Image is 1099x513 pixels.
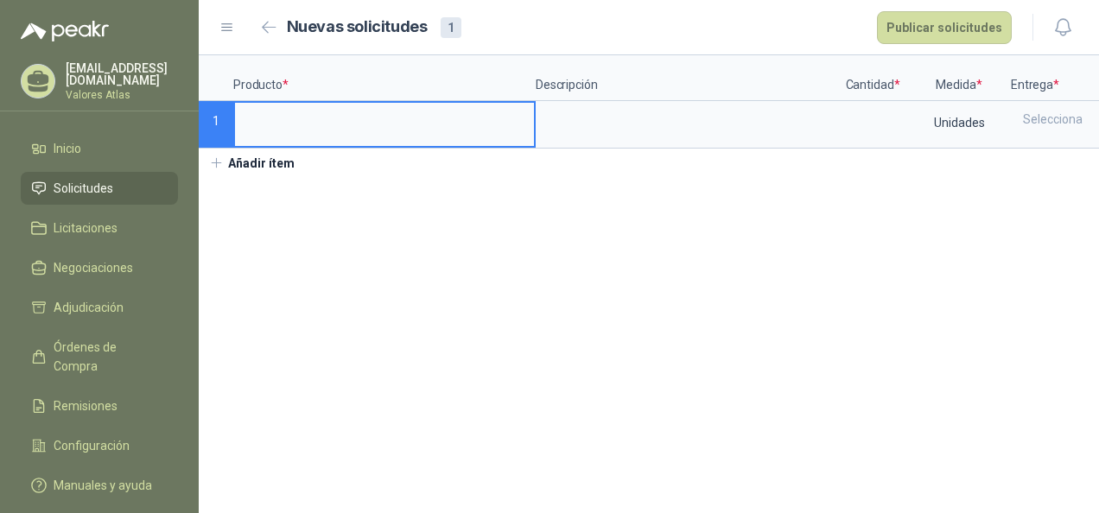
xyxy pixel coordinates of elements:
p: 1 [199,101,233,149]
span: Configuración [54,436,130,455]
div: 1 [441,17,461,38]
button: Añadir ítem [199,149,305,178]
p: Producto [233,55,536,101]
p: Cantidad [838,55,907,101]
span: Adjudicación [54,298,124,317]
span: Remisiones [54,396,118,415]
a: Manuales y ayuda [21,469,178,502]
div: Unidades [909,103,1009,142]
a: Solicitudes [21,172,178,205]
span: Solicitudes [54,179,113,198]
a: Licitaciones [21,212,178,244]
a: Adjudicación [21,291,178,324]
h2: Nuevas solicitudes [287,15,428,40]
p: Medida [907,55,1011,101]
p: Descripción [536,55,838,101]
a: Configuración [21,429,178,462]
span: Manuales y ayuda [54,476,152,495]
a: Negociaciones [21,251,178,284]
span: Inicio [54,139,81,158]
button: Publicar solicitudes [877,11,1012,44]
span: Licitaciones [54,218,118,237]
span: Órdenes de Compra [54,338,162,376]
span: Negociaciones [54,258,133,277]
a: Inicio [21,132,178,165]
a: Remisiones [21,389,178,422]
a: Órdenes de Compra [21,331,178,383]
img: Logo peakr [21,21,109,41]
p: Valores Atlas [66,90,178,100]
p: [EMAIL_ADDRESS][DOMAIN_NAME] [66,62,178,86]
